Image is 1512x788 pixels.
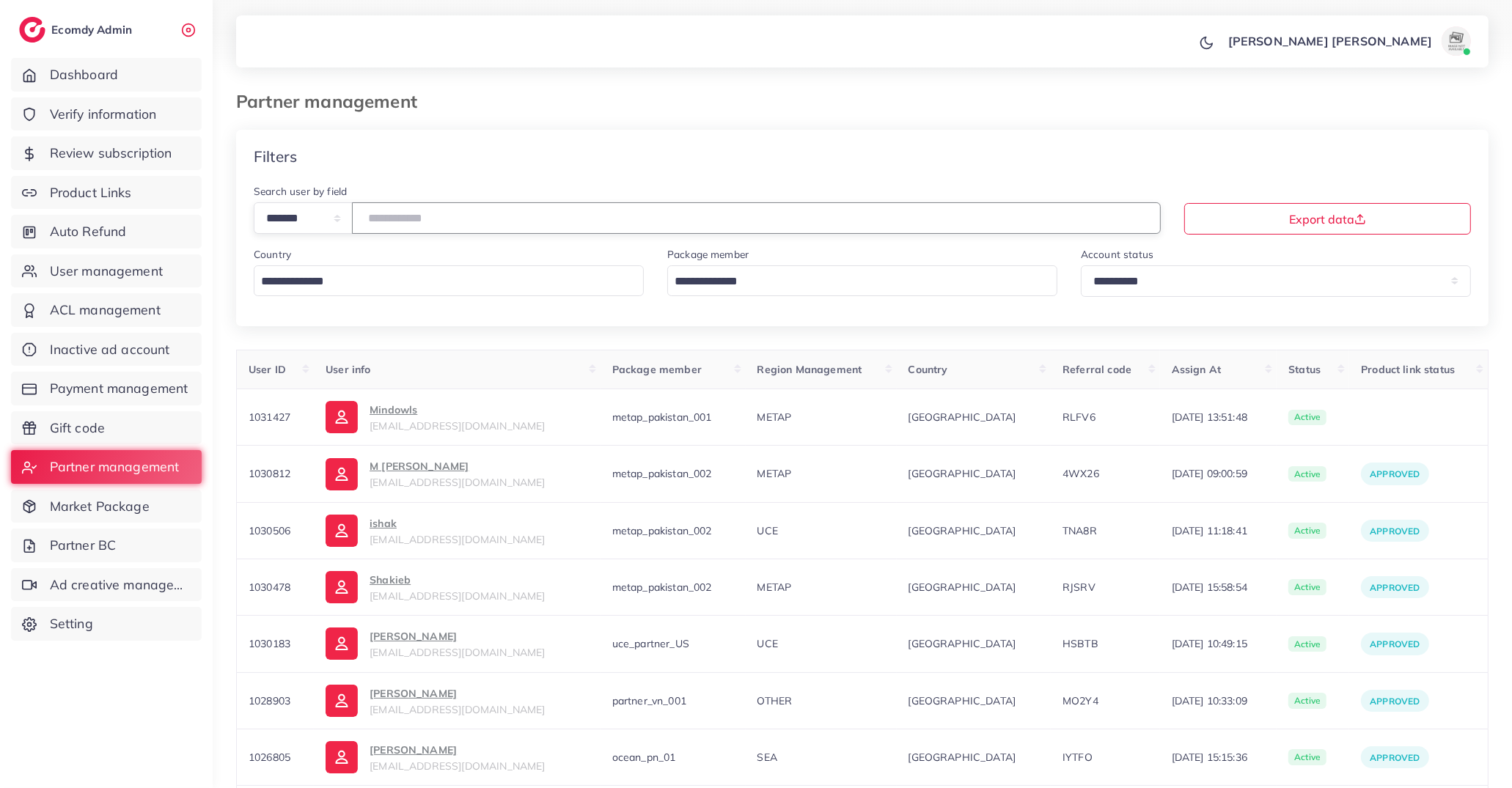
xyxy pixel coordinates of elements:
a: M [PERSON_NAME][EMAIL_ADDRESS][DOMAIN_NAME] [326,457,589,490]
button: Export data [1184,203,1471,235]
a: Payment management [11,372,202,405]
span: Approved [1370,696,1420,707]
span: OTHER [757,694,793,707]
span: 1030812 [249,467,290,480]
img: ic-user-info.36bf1079.svg [326,741,358,773]
span: [EMAIL_ADDRESS][DOMAIN_NAME] [370,646,545,659]
a: Partner management [11,450,202,484]
a: ishak[EMAIL_ADDRESS][DOMAIN_NAME] [326,515,589,547]
span: metap_pakistan_002 [612,524,712,537]
span: Ad creative management [50,575,191,594]
span: active [1288,749,1326,765]
p: [PERSON_NAME] [370,741,545,759]
span: User ID [249,363,286,376]
span: 1030183 [249,637,290,650]
span: [DATE] 10:33:09 [1172,693,1266,708]
span: [DATE] 15:15:36 [1172,750,1266,765]
span: Setting [50,614,93,633]
span: Approved [1370,752,1420,763]
a: Gift code [11,411,202,445]
span: Auto Refund [50,222,127,241]
span: Approved [1370,468,1420,479]
span: active [1288,523,1326,539]
a: ACL management [11,293,202,327]
a: Mindowls[EMAIL_ADDRESS][DOMAIN_NAME] [326,401,589,433]
span: Verify information [50,105,157,124]
span: [GEOGRAPHIC_DATA] [909,636,1040,651]
span: [EMAIL_ADDRESS][DOMAIN_NAME] [370,533,545,546]
span: [DATE] 11:18:41 [1172,523,1266,538]
span: [DATE] 10:49:15 [1172,636,1266,651]
span: METAP [757,410,792,424]
span: [GEOGRAPHIC_DATA] [909,693,1040,708]
span: MO2Y4 [1063,694,1098,707]
p: Mindowls [370,401,545,419]
span: Country [909,363,948,376]
span: IYTFO [1063,751,1093,764]
span: [GEOGRAPHIC_DATA] [909,750,1040,765]
p: [PERSON_NAME] [370,627,545,645]
span: ACL management [50,301,161,320]
span: Approved [1370,582,1420,593]
p: [PERSON_NAME] [370,685,545,702]
span: ocean_pn_01 [612,751,676,764]
span: Product Links [50,183,132,202]
a: [PERSON_NAME] [PERSON_NAME]avatar [1220,26,1477,56]
input: Search for option [256,270,625,293]
p: M [PERSON_NAME] [370,457,545,475]
span: Export data [1289,213,1366,225]
span: 1028903 [249,694,290,707]
span: [EMAIL_ADDRESS][DOMAIN_NAME] [370,419,545,432]
h4: Filters [254,147,297,166]
a: Auto Refund [11,215,202,248]
span: [DATE] 09:00:59 [1172,466,1266,481]
span: Market Package [50,497,150,516]
a: Setting [11,607,202,641]
h2: Ecomdy Admin [51,23,136,37]
span: User info [326,363,370,376]
span: UCE [757,524,778,537]
span: METAP [757,467,792,480]
a: Verify information [11,97,202,131]
span: HSBTB [1063,637,1098,650]
span: metap_pakistan_002 [612,581,712,594]
span: Assign At [1172,363,1221,376]
span: Region Management [757,363,862,376]
span: Package member [612,363,702,376]
img: ic-user-info.36bf1079.svg [326,458,358,490]
div: Search for option [254,265,644,296]
label: Country [254,247,291,262]
span: Partner management [50,457,180,476]
a: Dashboard [11,58,202,92]
div: Search for option [667,265,1057,296]
span: active [1288,693,1326,709]
img: avatar [1442,26,1471,56]
span: UCE [757,637,778,650]
p: Shakieb [370,571,545,589]
img: ic-user-info.36bf1079.svg [326,627,358,660]
a: Inactive ad account [11,333,202,367]
img: ic-user-info.36bf1079.svg [326,571,358,603]
a: Ad creative management [11,568,202,602]
a: Product Links [11,176,202,210]
span: [GEOGRAPHIC_DATA] [909,580,1040,594]
label: Package member [667,247,749,262]
input: Search for option [669,270,1038,293]
span: User management [50,262,163,281]
span: Product link status [1361,363,1455,376]
span: 1030506 [249,524,290,537]
a: logoEcomdy Admin [19,17,136,43]
span: active [1288,410,1326,426]
img: logo [19,17,45,43]
span: [EMAIL_ADDRESS][DOMAIN_NAME] [370,703,545,716]
a: [PERSON_NAME][EMAIL_ADDRESS][DOMAIN_NAME] [326,741,589,773]
span: Approved [1370,526,1420,537]
span: [EMAIL_ADDRESS][DOMAIN_NAME] [370,759,545,773]
p: ishak [370,515,545,532]
span: [GEOGRAPHIC_DATA] [909,466,1040,481]
a: Shakieb[EMAIL_ADDRESS][DOMAIN_NAME] [326,571,589,603]
a: [PERSON_NAME][EMAIL_ADDRESS][DOMAIN_NAME] [326,685,589,717]
span: Status [1288,363,1321,376]
span: [GEOGRAPHIC_DATA] [909,523,1040,538]
span: Approved [1370,638,1420,649]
